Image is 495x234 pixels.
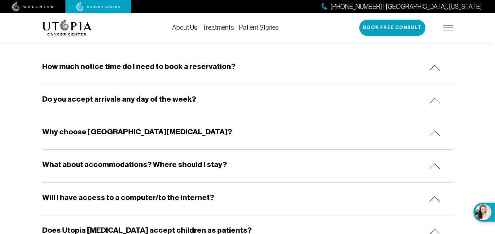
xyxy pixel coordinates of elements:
[42,159,227,170] h5: What about accommodations? Where should I stay?
[359,20,425,36] button: Book Free Consult
[42,61,235,72] h5: How much notice time do I need to book a reservation?
[330,2,482,11] span: [PHONE_NUMBER] | [GEOGRAPHIC_DATA], [US_STATE]
[172,24,197,31] a: About Us
[322,2,482,11] a: [PHONE_NUMBER] | [GEOGRAPHIC_DATA], [US_STATE]
[42,94,196,104] h5: Do you accept arrivals any day of the week?
[42,20,92,36] img: logo
[429,163,440,169] img: icon
[239,24,279,31] a: Patient Stories
[12,2,53,11] img: wellness
[429,98,440,103] img: icon
[203,24,234,31] a: Treatments
[76,2,120,11] img: cancer center
[42,127,232,137] h5: Why choose [GEOGRAPHIC_DATA][MEDICAL_DATA]?
[429,196,440,202] img: icon
[42,192,214,203] h5: Will I have access to a computer/to the internet?
[429,65,440,71] img: icon
[443,25,453,30] img: icon-hamburger
[429,130,440,136] img: icon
